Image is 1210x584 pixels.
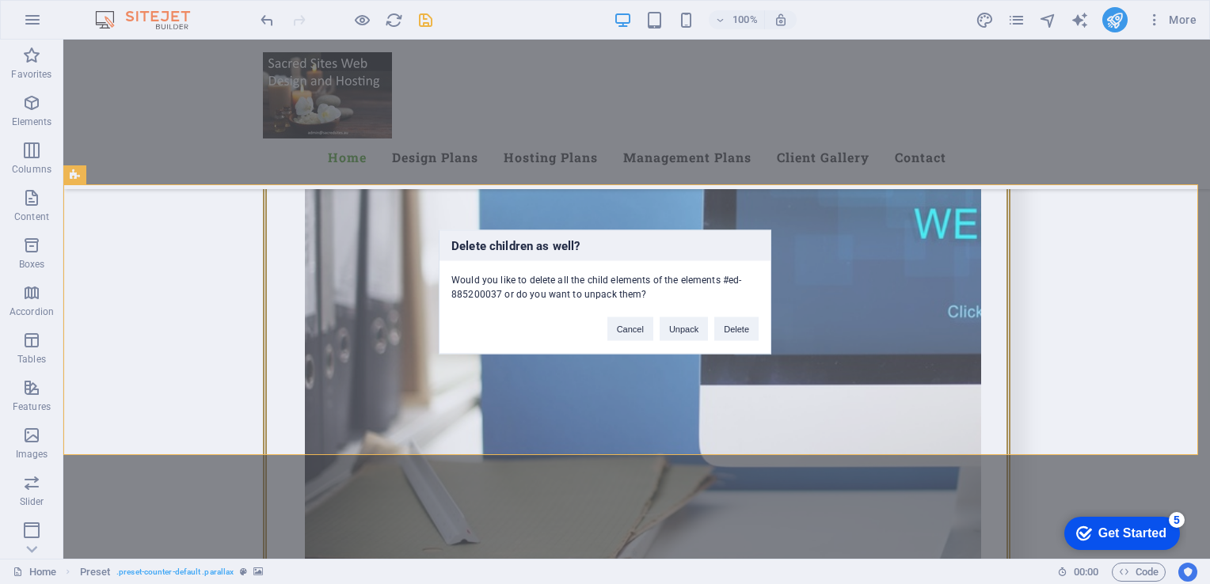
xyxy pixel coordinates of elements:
div: 5 [117,3,133,19]
h3: Delete children as well? [439,231,771,261]
button: Cancel [607,317,653,341]
button: Unpack [660,317,708,341]
div: Get Started [47,17,115,32]
div: Get Started 5 items remaining, 0% complete [13,8,128,41]
div: Would you like to delete all the child elements of the elements #ed-885200037 or do you want to u... [439,261,771,301]
button: Delete [714,317,759,341]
